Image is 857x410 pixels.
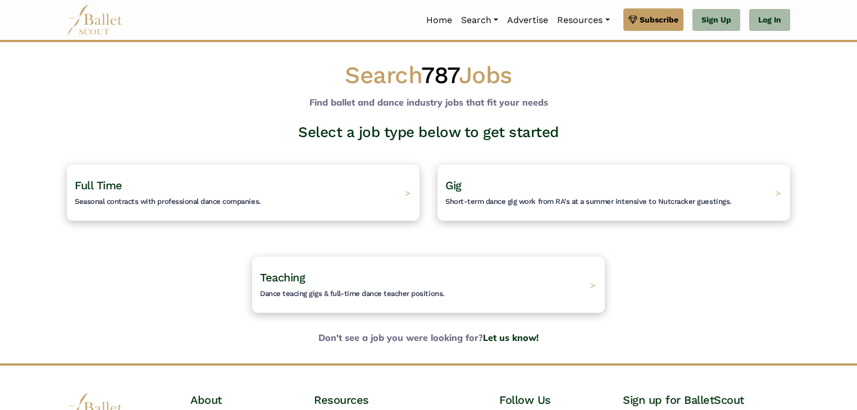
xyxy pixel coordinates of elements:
[309,97,548,108] b: Find ballet and dance industry jobs that fit your needs
[590,279,596,290] span: >
[421,61,459,89] span: 787
[405,187,411,198] span: >
[67,165,420,221] a: Full TimeSeasonal contracts with professional dance companies. >
[58,331,799,345] b: Don't see a job you were looking for?
[457,8,503,32] a: Search
[314,393,481,407] h4: Resources
[553,8,614,32] a: Resources
[422,8,457,32] a: Home
[628,13,637,26] img: gem.svg
[252,257,605,313] a: TeachingDance teacing gigs & full-time dance teacher positions. >
[190,393,296,407] h4: About
[445,179,462,192] span: Gig
[749,9,790,31] a: Log In
[623,8,683,31] a: Subscribe
[67,60,790,91] h1: Search Jobs
[483,332,539,343] a: Let us know!
[58,123,799,142] h3: Select a job type below to get started
[260,271,305,284] span: Teaching
[445,197,732,206] span: Short-term dance gig work from RA's at a summer intensive to Nutcracker guestings.
[776,187,781,198] span: >
[437,165,790,221] a: GigShort-term dance gig work from RA's at a summer intensive to Nutcracker guestings. >
[623,393,790,407] h4: Sign up for BalletScout
[75,179,122,192] span: Full Time
[640,13,678,26] span: Subscribe
[75,197,261,206] span: Seasonal contracts with professional dance companies.
[499,393,605,407] h4: Follow Us
[260,289,445,298] span: Dance teacing gigs & full-time dance teacher positions.
[692,9,740,31] a: Sign Up
[503,8,553,32] a: Advertise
